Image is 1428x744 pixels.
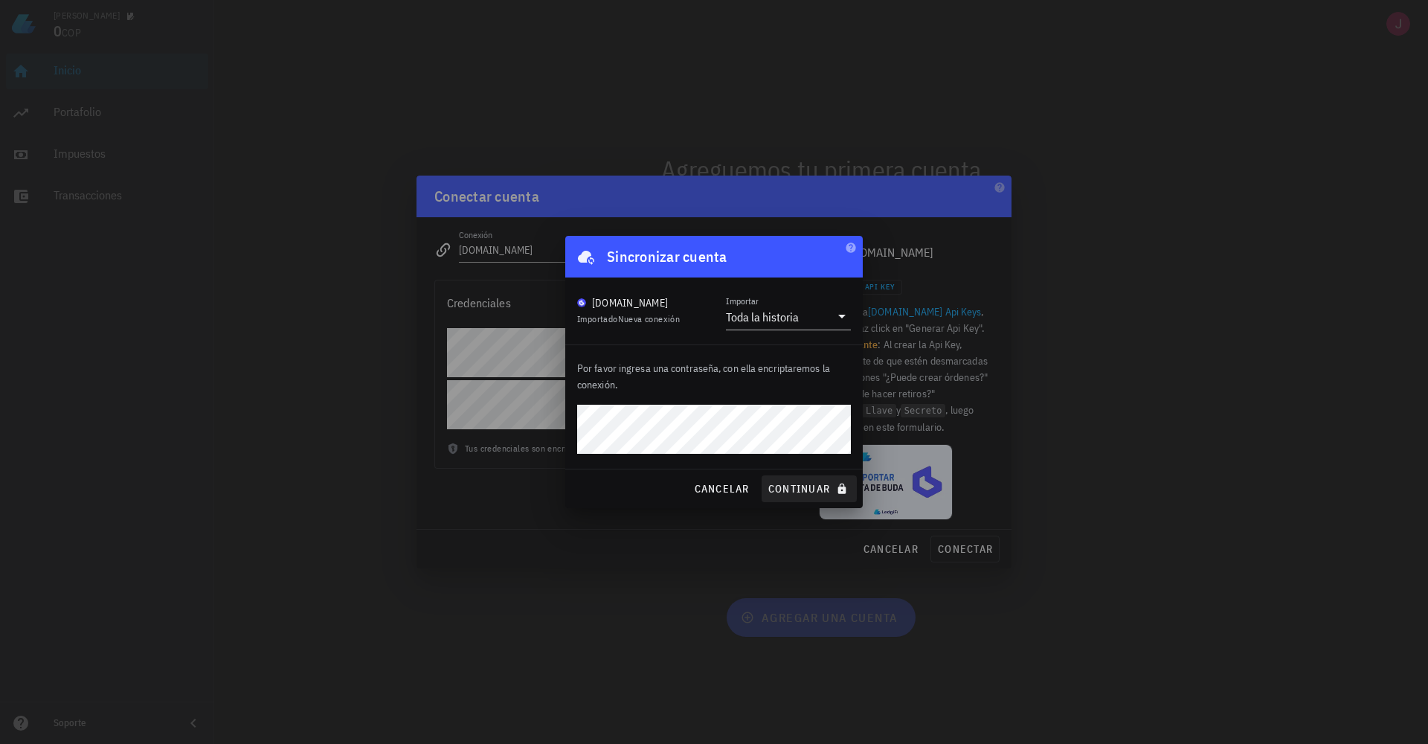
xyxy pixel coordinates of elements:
div: [DOMAIN_NAME] [592,295,668,310]
div: Sincronizar cuenta [607,245,727,269]
span: cancelar [693,482,749,496]
div: ImportarToda la historia [726,304,851,330]
p: Por favor ingresa una contraseña, con ella encriptaremos la conexión. [577,360,851,393]
label: Importar [726,295,759,307]
span: Importado [577,313,680,324]
img: BudaPuntoCom [577,298,586,307]
button: continuar [762,475,858,502]
span: continuar [768,482,852,496]
div: Toda la historia [726,310,799,324]
span: Nueva conexión [618,313,681,324]
button: cancelar [687,475,755,502]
